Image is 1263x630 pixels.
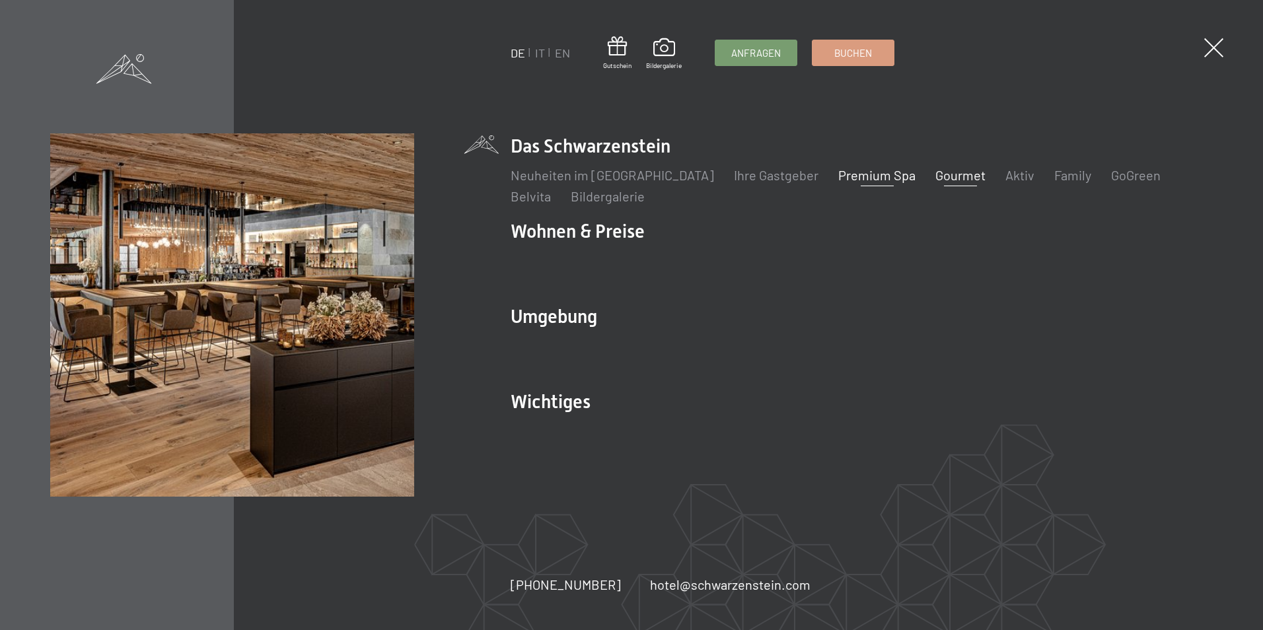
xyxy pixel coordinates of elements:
[650,575,811,594] a: hotel@schwarzenstein.com
[603,36,631,70] a: Gutschein
[646,61,682,70] span: Bildergalerie
[935,167,986,183] a: Gourmet
[603,61,631,70] span: Gutschein
[555,46,570,60] a: EN
[834,46,872,60] span: Buchen
[838,167,916,183] a: Premium Spa
[1111,167,1161,183] a: GoGreen
[511,577,621,592] span: [PHONE_NUMBER]
[511,46,525,60] a: DE
[734,167,818,183] a: Ihre Gastgeber
[646,38,682,70] a: Bildergalerie
[535,46,545,60] a: IT
[571,188,645,204] a: Bildergalerie
[1005,167,1034,183] a: Aktiv
[731,46,781,60] span: Anfragen
[812,40,894,65] a: Buchen
[511,575,621,594] a: [PHONE_NUMBER]
[511,167,714,183] a: Neuheiten im [GEOGRAPHIC_DATA]
[1054,167,1091,183] a: Family
[715,40,797,65] a: Anfragen
[511,188,551,204] a: Belvita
